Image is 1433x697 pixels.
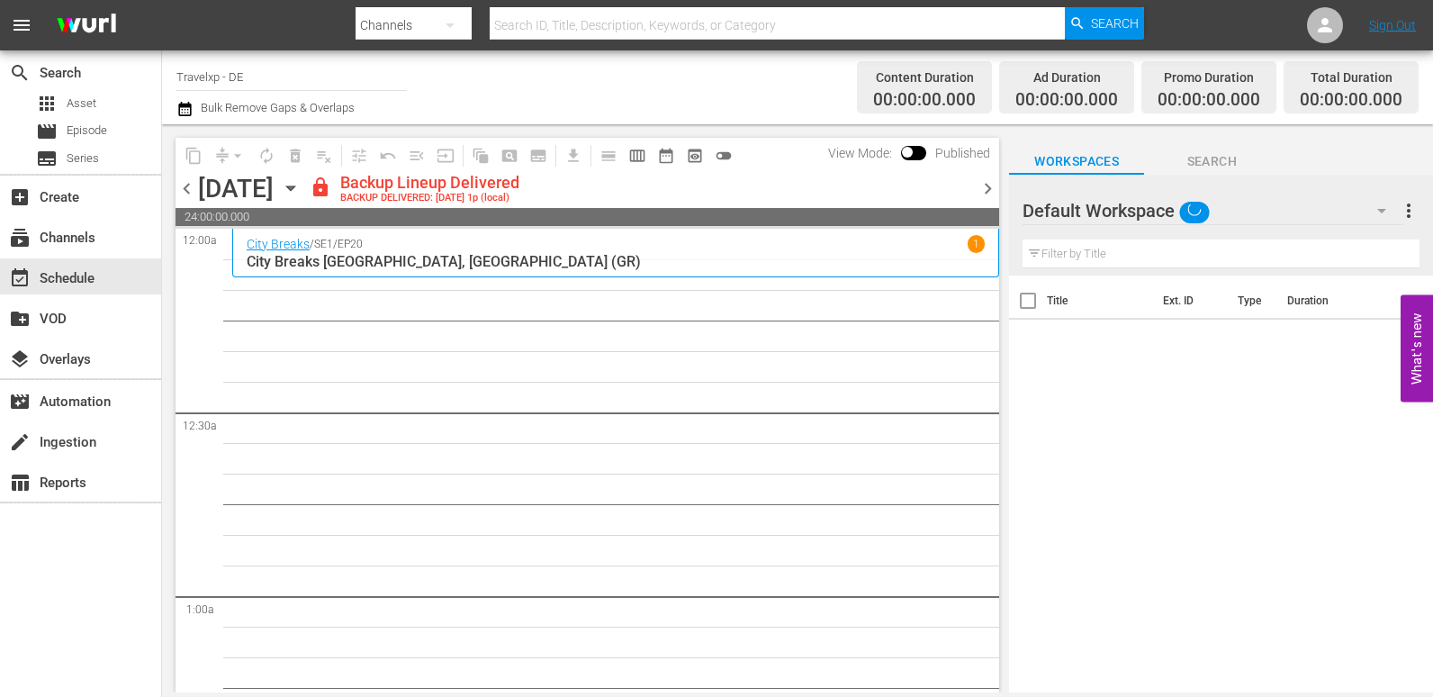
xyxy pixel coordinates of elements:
[1065,7,1144,40] button: Search
[208,141,252,170] span: Remove Gaps & Overlaps
[1144,150,1279,173] span: Search
[623,141,652,170] span: Week Calendar View
[873,65,976,90] div: Content Duration
[36,148,58,169] span: Series
[67,149,99,167] span: Series
[9,267,31,289] span: Schedule
[1091,7,1139,40] span: Search
[431,141,460,170] span: Update Metadata from Key Asset
[715,147,733,165] span: toggle_off
[338,238,363,250] p: EP20
[1158,90,1260,111] span: 00:00:00.000
[709,141,738,170] span: 24 hours Lineup View is OFF
[9,308,31,330] span: VOD
[9,186,31,208] span: Create
[9,348,31,370] span: Overlays
[819,146,901,160] span: View Mode:
[680,141,709,170] span: View Backup
[1369,18,1416,32] a: Sign Out
[1009,150,1144,173] span: Workspaces
[9,227,31,249] span: Channels
[1401,295,1433,403] button: Open Feedback Widget
[11,14,32,36] span: menu
[657,147,675,165] span: date_range_outlined
[1152,276,1227,326] th: Ext. ID
[338,138,374,173] span: Customize Events
[1300,90,1402,111] span: 00:00:00.000
[247,237,310,251] a: City Breaks
[198,174,274,204] div: [DATE]
[9,391,31,412] span: Automation
[460,138,495,173] span: Refresh All Search Blocks
[340,193,519,204] div: BACKUP DELIVERED: [DATE] 1p (local)
[402,141,431,170] span: Fill episodes with ad slates
[977,177,999,200] span: chevron_right
[43,5,130,47] img: ans4CAIJ8jUAAAAAAAAAAAAAAAAAAAAAAAAgQb4GAAAAAAAAAAAAAAAAAAAAAAAAJMjXAAAAAAAAAAAAAAAAAAAAAAAAgAT5G...
[9,431,31,453] span: Ingestion
[628,147,646,165] span: calendar_view_week_outlined
[340,173,519,193] div: Backup Lineup Delivered
[198,101,355,114] span: Bulk Remove Gaps & Overlaps
[901,146,914,158] span: Toggle to switch from Published to Draft view.
[686,147,704,165] span: preview_outlined
[67,95,96,113] span: Asset
[1015,90,1118,111] span: 00:00:00.000
[310,238,314,250] p: /
[176,177,198,200] span: chevron_left
[36,93,58,114] span: Asset
[1047,276,1152,326] th: Title
[310,177,331,198] span: lock
[252,141,281,170] span: Loop Content
[9,472,31,493] span: Reports
[553,138,588,173] span: Download as CSV
[314,238,338,250] p: SE1 /
[524,141,553,170] span: Create Series Block
[176,208,999,226] span: 24:00:00.000
[9,62,31,84] span: Search
[1300,65,1402,90] div: Total Duration
[1398,200,1419,222] span: more_vert
[652,141,680,170] span: Month Calendar View
[36,121,58,142] span: Episode
[973,238,979,250] p: 1
[926,146,999,160] span: Published
[247,253,985,270] p: City Breaks [GEOGRAPHIC_DATA], [GEOGRAPHIC_DATA] (GR)
[1398,189,1419,232] button: more_vert
[1023,186,1403,236] div: Default Workspace
[1158,65,1260,90] div: Promo Duration
[873,90,976,111] span: 00:00:00.000
[281,141,310,170] span: Select an event to delete
[310,141,338,170] span: Clear Lineup
[1227,276,1276,326] th: Type
[588,138,623,173] span: Day Calendar View
[1276,276,1384,326] th: Duration
[1015,65,1118,90] div: Ad Duration
[374,141,402,170] span: Revert to Primary Episode
[67,122,107,140] span: Episode
[495,141,524,170] span: Create Search Block
[179,141,208,170] span: Copy Lineup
